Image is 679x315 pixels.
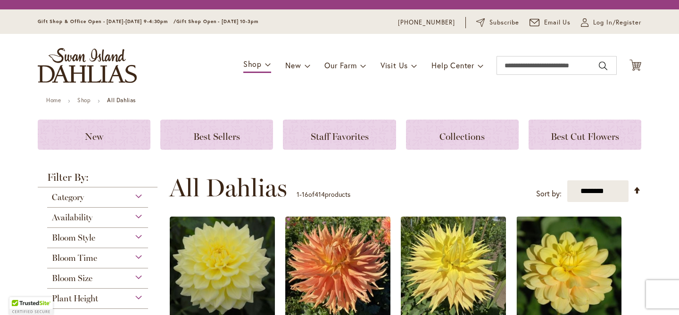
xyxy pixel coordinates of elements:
span: 16 [302,190,308,199]
span: Help Center [431,60,474,70]
span: Log In/Register [593,18,641,27]
a: New [38,120,150,150]
a: Email Us [530,18,571,27]
a: Best Sellers [160,120,273,150]
iframe: Launch Accessibility Center [7,282,33,308]
span: Bloom Time [52,253,97,263]
a: [PHONE_NUMBER] [398,18,455,27]
span: New [285,60,301,70]
span: Visit Us [381,60,408,70]
span: Category [52,192,84,202]
a: Shop [77,97,91,104]
span: Plant Height [52,293,98,304]
span: Collections [439,131,485,142]
span: Gift Shop Open - [DATE] 10-3pm [176,18,258,24]
span: 414 [315,190,325,199]
label: Sort by: [536,185,562,202]
strong: All Dahlias [107,97,136,104]
a: Subscribe [476,18,519,27]
span: 1 [297,190,299,199]
span: Gift Shop & Office Open - [DATE]-[DATE] 9-4:30pm / [38,18,176,24]
p: - of products [297,187,350,202]
a: Best Cut Flowers [529,120,641,150]
a: store logo [38,48,137,83]
span: Availability [52,212,92,223]
span: All Dahlias [169,174,287,202]
a: Log In/Register [581,18,641,27]
span: Staff Favorites [311,131,369,142]
button: Search [599,58,607,73]
span: Subscribe [489,18,519,27]
span: Bloom Size [52,273,92,283]
span: Best Cut Flowers [551,131,619,142]
span: Our Farm [324,60,356,70]
a: Staff Favorites [283,120,396,150]
strong: Filter By: [38,172,157,187]
span: Shop [243,59,262,69]
span: Bloom Style [52,233,95,243]
a: Collections [406,120,519,150]
span: Best Sellers [193,131,240,142]
span: Email Us [544,18,571,27]
span: New [85,131,103,142]
a: Home [46,97,61,104]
